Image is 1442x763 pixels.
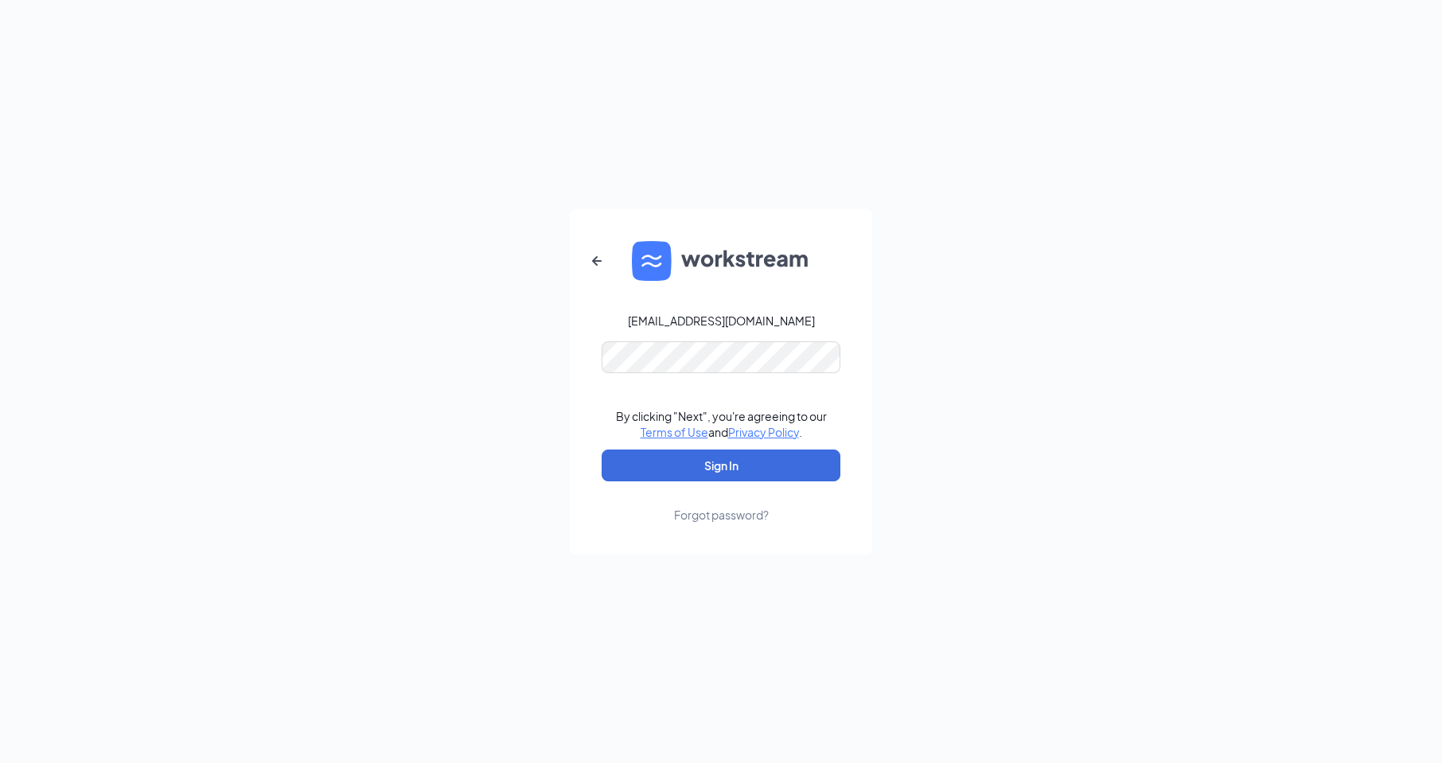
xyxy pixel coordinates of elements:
[728,425,799,439] a: Privacy Policy
[641,425,708,439] a: Terms of Use
[632,241,810,281] img: WS logo and Workstream text
[628,313,815,329] div: [EMAIL_ADDRESS][DOMAIN_NAME]
[616,408,827,440] div: By clicking "Next", you're agreeing to our and .
[674,481,769,523] a: Forgot password?
[587,251,606,271] svg: ArrowLeftNew
[578,242,616,280] button: ArrowLeftNew
[602,450,840,481] button: Sign In
[674,507,769,523] div: Forgot password?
